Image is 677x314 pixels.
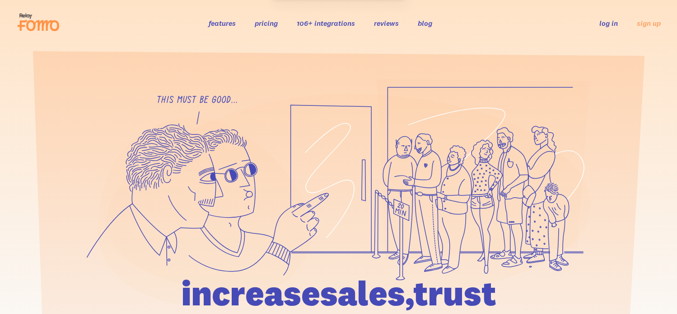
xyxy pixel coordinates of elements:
a: 106+ integrations [297,19,355,28]
a: pricing [255,19,278,28]
a: sign up [637,19,661,28]
a: reviews [374,19,399,28]
a: log in [599,19,618,28]
a: blog [418,19,432,28]
a: features [209,19,236,28]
